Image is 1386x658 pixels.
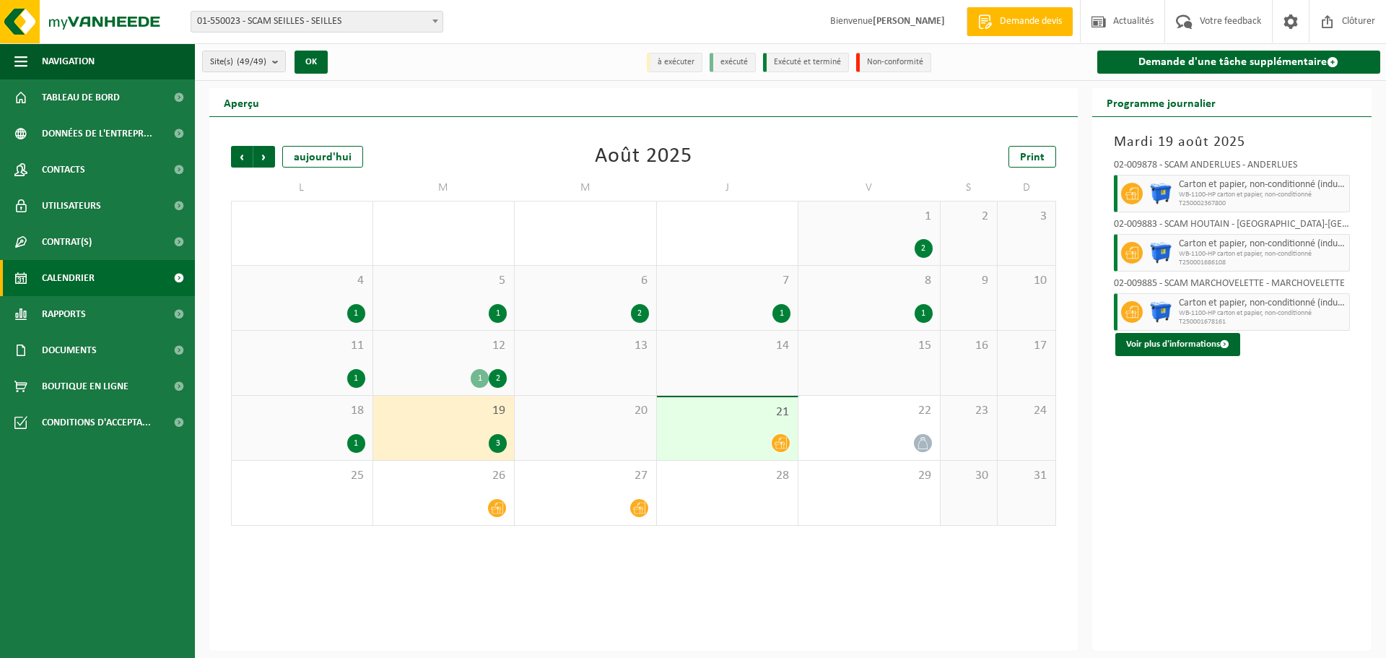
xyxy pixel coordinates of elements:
span: T250001686108 [1179,259,1346,267]
div: 1 [471,369,489,388]
div: 1 [915,304,933,323]
span: 17 [1005,338,1047,354]
a: Demande devis [967,7,1073,36]
span: 19 [380,403,507,419]
span: Navigation [42,43,95,79]
span: 8 [806,273,933,289]
span: 20 [522,403,649,419]
img: WB-1100-HPE-BE-01 [1150,242,1172,264]
span: Print [1020,152,1045,163]
span: 9 [948,273,990,289]
div: 2 [915,239,933,258]
span: Carton et papier, non-conditionné (industriel) [1179,298,1346,309]
div: 3 [489,434,507,453]
span: Boutique en ligne [42,368,128,404]
span: 29 [806,468,933,484]
span: T250001678161 [1179,318,1346,326]
span: 5 [380,273,507,289]
strong: [PERSON_NAME] [873,16,945,27]
td: M [515,175,657,201]
td: L [231,175,373,201]
span: Rapports [42,296,86,332]
span: 3 [1005,209,1047,225]
span: 15 [806,338,933,354]
span: WB-1100-HP carton et papier, non-conditionné [1179,250,1346,259]
span: 2 [948,209,990,225]
div: Août 2025 [595,146,692,168]
h2: Aperçu [209,88,274,116]
span: 24 [1005,403,1047,419]
td: M [373,175,515,201]
a: Demande d'une tâche supplémentaire [1097,51,1381,74]
span: Carton et papier, non-conditionné (industriel) [1179,238,1346,250]
button: Voir plus d'informations [1115,333,1240,356]
span: 01-550023 - SCAM SEILLES - SEILLES [191,12,443,32]
div: 1 [489,304,507,323]
span: 7 [664,273,791,289]
span: 18 [239,403,365,419]
td: J [657,175,799,201]
span: WB-1100-HP carton et papier, non-conditionné [1179,191,1346,199]
td: D [998,175,1055,201]
span: 23 [948,403,990,419]
span: 16 [948,338,990,354]
button: Site(s)(49/49) [202,51,286,72]
span: Documents [42,332,97,368]
div: aujourd'hui [282,146,363,168]
span: 4 [239,273,365,289]
img: WB-1100-HPE-BE-01 [1150,183,1172,204]
div: 02-009885 - SCAM MARCHOVELETTE - MARCHOVELETTE [1114,279,1351,293]
h2: Programme journalier [1092,88,1230,116]
div: 2 [489,369,507,388]
div: 1 [347,434,365,453]
span: 01-550023 - SCAM SEILLES - SEILLES [191,11,443,33]
span: Utilisateurs [42,188,101,224]
span: Contrat(s) [42,224,92,260]
h3: Mardi 19 août 2025 [1114,131,1351,153]
span: Site(s) [210,51,266,73]
span: Calendrier [42,260,95,296]
li: à exécuter [647,53,702,72]
div: 02-009878 - SCAM ANDERLUES - ANDERLUES [1114,160,1351,175]
span: Conditions d'accepta... [42,404,151,441]
span: 31 [1005,468,1047,484]
span: 1 [806,209,933,225]
span: 28 [664,468,791,484]
span: Tableau de bord [42,79,120,116]
div: 02-009883 - SCAM HOUTAIN - [GEOGRAPHIC_DATA]-[GEOGRAPHIC_DATA] [1114,220,1351,234]
td: V [798,175,941,201]
span: 25 [239,468,365,484]
span: 27 [522,468,649,484]
div: 2 [631,304,649,323]
span: Contacts [42,152,85,188]
span: 21 [664,404,791,420]
span: 30 [948,468,990,484]
li: exécuté [710,53,756,72]
span: 13 [522,338,649,354]
count: (49/49) [237,57,266,66]
a: Print [1008,146,1056,168]
span: Données de l'entrepr... [42,116,152,152]
li: Non-conformité [856,53,931,72]
span: Suivant [253,146,275,168]
span: 12 [380,338,507,354]
div: 1 [772,304,790,323]
div: 1 [347,304,365,323]
span: 11 [239,338,365,354]
button: OK [295,51,328,74]
span: 6 [522,273,649,289]
span: 10 [1005,273,1047,289]
span: T250002367800 [1179,199,1346,208]
img: WB-1100-HPE-BE-01 [1150,301,1172,323]
span: WB-1100-HP carton et papier, non-conditionné [1179,309,1346,318]
span: Carton et papier, non-conditionné (industriel) [1179,179,1346,191]
span: Précédent [231,146,253,168]
span: 14 [664,338,791,354]
li: Exécuté et terminé [763,53,849,72]
div: 1 [347,369,365,388]
span: 26 [380,468,507,484]
span: 22 [806,403,933,419]
span: Demande devis [996,14,1065,29]
td: S [941,175,998,201]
